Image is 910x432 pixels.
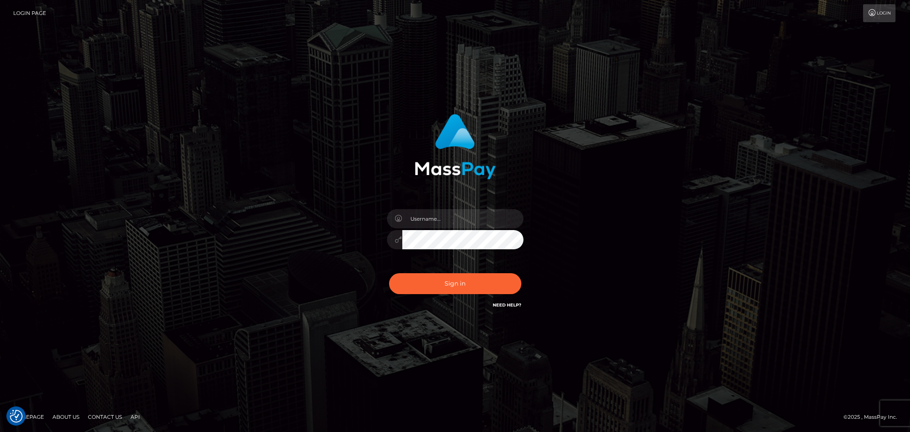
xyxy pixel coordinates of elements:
a: API [127,410,143,423]
a: Login Page [13,4,46,22]
img: MassPay Login [415,114,496,179]
a: About Us [49,410,83,423]
a: Login [863,4,895,22]
a: Homepage [9,410,47,423]
a: Need Help? [493,302,521,308]
button: Consent Preferences [10,410,23,423]
img: Revisit consent button [10,410,23,423]
button: Sign in [389,273,521,294]
div: © 2025 , MassPay Inc. [843,412,904,422]
a: Contact Us [84,410,125,423]
input: Username... [402,209,523,228]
